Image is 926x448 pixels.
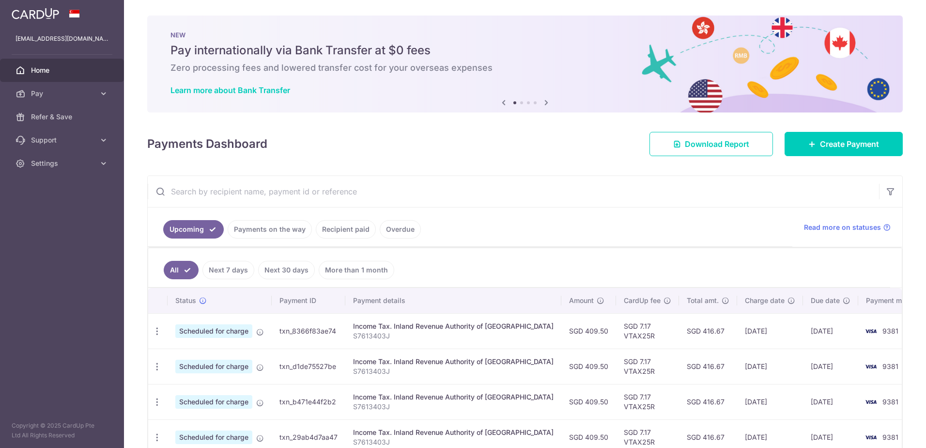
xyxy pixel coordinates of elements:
img: Bank Card [861,325,880,337]
span: Amount [569,296,594,305]
a: All [164,261,199,279]
img: CardUp [12,8,59,19]
td: [DATE] [737,313,803,349]
img: Bank Card [861,361,880,372]
td: SGD 416.67 [679,349,737,384]
td: txn_8366f83ae74 [272,313,345,349]
span: Scheduled for charge [175,324,252,338]
td: SGD 7.17 VTAX25R [616,384,679,419]
div: Income Tax. Inland Revenue Authority of [GEOGRAPHIC_DATA] [353,321,554,331]
div: Income Tax. Inland Revenue Authority of [GEOGRAPHIC_DATA] [353,357,554,367]
td: [DATE] [803,349,858,384]
p: NEW [170,31,880,39]
a: Create Payment [785,132,903,156]
span: Charge date [745,296,785,305]
a: Next 30 days [258,261,315,279]
img: Bank transfer banner [147,16,903,112]
a: Overdue [380,220,421,239]
span: Status [175,296,196,305]
td: SGD 7.17 VTAX25R [616,349,679,384]
a: Next 7 days [202,261,254,279]
td: SGD 416.67 [679,313,737,349]
a: Upcoming [163,220,224,239]
td: SGD 409.50 [561,313,616,349]
h5: Pay internationally via Bank Transfer at $0 fees [170,43,880,58]
span: Read more on statuses [804,223,881,232]
p: [EMAIL_ADDRESS][DOMAIN_NAME] [15,34,108,44]
p: S7613403J [353,437,554,447]
td: [DATE] [803,384,858,419]
td: [DATE] [737,349,803,384]
p: S7613403J [353,331,554,341]
span: Download Report [685,138,749,150]
a: Learn more about Bank Transfer [170,85,290,95]
td: SGD 409.50 [561,349,616,384]
td: txn_b471e44f2b2 [272,384,345,419]
input: Search by recipient name, payment id or reference [148,176,879,207]
a: Recipient paid [316,220,376,239]
span: Refer & Save [31,112,95,122]
span: Scheduled for charge [175,431,252,444]
th: Payment ID [272,288,345,313]
h6: Zero processing fees and lowered transfer cost for your overseas expenses [170,62,880,74]
img: Bank Card [861,396,880,408]
span: Scheduled for charge [175,360,252,373]
span: CardUp fee [624,296,661,305]
a: More than 1 month [319,261,394,279]
span: Support [31,135,95,145]
span: Due date [811,296,840,305]
span: Pay [31,89,95,98]
a: Download Report [649,132,773,156]
span: Scheduled for charge [175,395,252,409]
td: SGD 7.17 VTAX25R [616,313,679,349]
span: Home [31,65,95,75]
td: SGD 409.50 [561,384,616,419]
div: Income Tax. Inland Revenue Authority of [GEOGRAPHIC_DATA] [353,392,554,402]
h4: Payments Dashboard [147,135,267,153]
td: [DATE] [737,384,803,419]
td: SGD 416.67 [679,384,737,419]
img: Bank Card [861,432,880,443]
a: Read more on statuses [804,223,891,232]
a: Payments on the way [228,220,312,239]
span: 9381 [882,362,898,370]
div: Income Tax. Inland Revenue Authority of [GEOGRAPHIC_DATA] [353,428,554,437]
td: [DATE] [803,313,858,349]
p: S7613403J [353,402,554,412]
span: Create Payment [820,138,879,150]
span: Settings [31,159,95,168]
td: txn_d1de75527be [272,349,345,384]
span: Total amt. [687,296,719,305]
span: 9381 [882,398,898,406]
th: Payment details [345,288,561,313]
span: 9381 [882,433,898,441]
p: S7613403J [353,367,554,376]
span: 9381 [882,327,898,335]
